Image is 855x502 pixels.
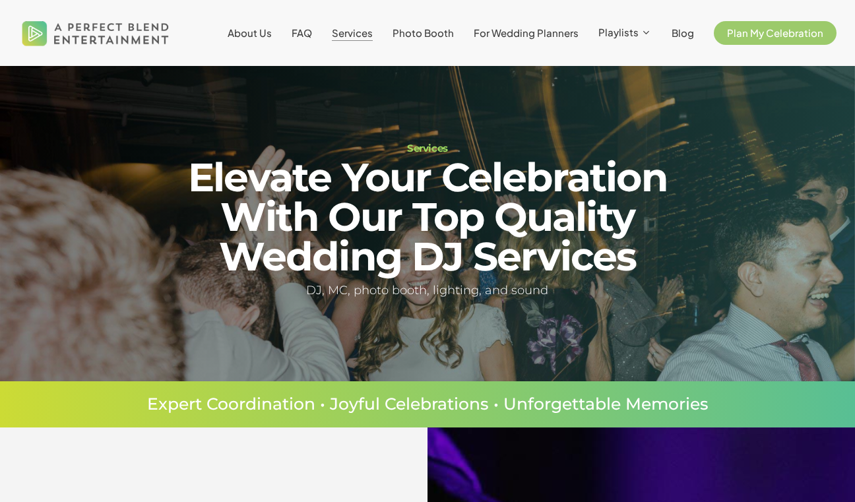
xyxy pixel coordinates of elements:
[174,281,680,300] h5: DJ, MC, photo booth, lighting, and sound
[292,26,312,39] span: FAQ
[174,158,680,276] h2: Elevate Your Celebration With Our Top Quality Wedding DJ Services
[672,26,694,39] span: Blog
[332,28,373,38] a: Services
[727,26,823,39] span: Plan My Celebration
[292,28,312,38] a: FAQ
[393,28,454,38] a: Photo Booth
[714,28,837,38] a: Plan My Celebration
[598,27,652,39] a: Playlists
[228,28,272,38] a: About Us
[228,26,272,39] span: About Us
[598,26,639,38] span: Playlists
[332,26,373,39] span: Services
[18,9,173,57] img: A Perfect Blend Entertainment
[393,26,454,39] span: Photo Booth
[174,143,680,153] h1: Services
[40,396,815,412] p: Expert Coordination • Joyful Celebrations • Unforgettable Memories
[672,28,694,38] a: Blog
[474,28,579,38] a: For Wedding Planners
[474,26,579,39] span: For Wedding Planners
